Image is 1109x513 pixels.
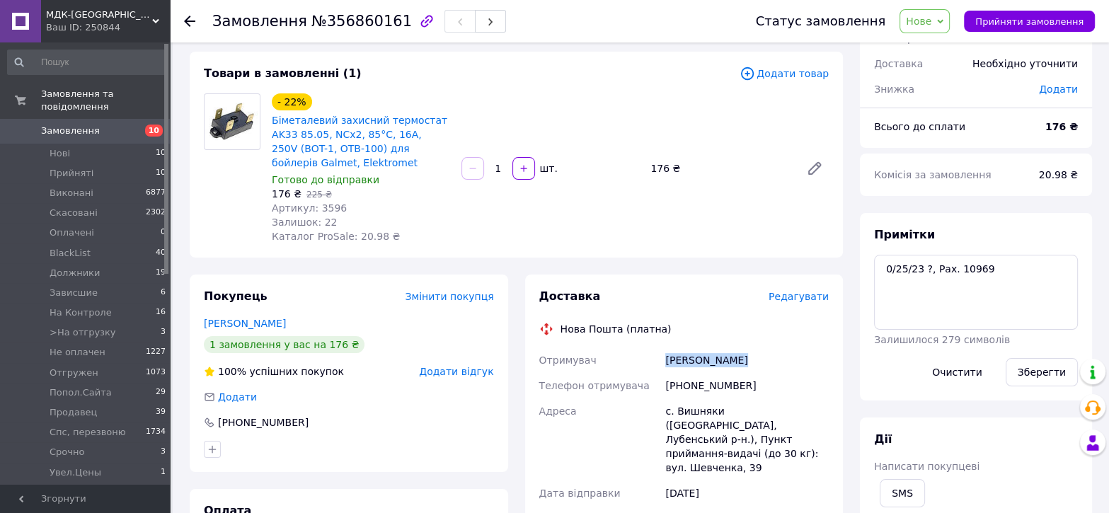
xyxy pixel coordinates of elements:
span: Примітки [874,228,935,241]
span: Отримувач [539,355,597,366]
span: Дії [874,432,892,446]
a: Редагувати [800,154,829,183]
button: SMS [880,479,925,507]
span: 10 [145,125,163,137]
span: Должники [50,267,100,279]
span: 29 [156,386,166,399]
div: - 22% [272,93,312,110]
span: 2302 [146,207,166,219]
div: Статус замовлення [756,14,886,28]
span: Залишилося 279 символів [874,334,1010,345]
span: 1227 [146,346,166,359]
textarea: 0/25/23 ?, Рах. 10969 [874,255,1078,330]
div: [DATE] [662,480,832,506]
span: Срочно [50,446,84,459]
div: Повернутися назад [184,14,195,28]
span: Нове [906,16,931,27]
span: 1073 [146,367,166,379]
a: Біметалевий захисний термостат AK33 85.05, NCx2, 85°C, 16A, 250V (BOT-1, ОТВ-100) для бойлерів Ga... [272,115,447,168]
span: Змінити покупця [406,291,494,302]
span: Виконані [50,187,93,200]
a: [PERSON_NAME] [204,318,286,329]
span: Оплачені [50,226,94,239]
span: Телефон отримувача [539,380,650,391]
span: Додати товар [740,66,829,81]
span: 6 [161,287,166,299]
span: 3 [161,446,166,459]
span: Нові [50,147,70,160]
span: 176 ₴ [272,188,301,200]
span: Отгружен [50,367,98,379]
span: BlackList [50,247,91,260]
span: Зависшие [50,287,98,299]
span: Товари в замовленні (1) [204,67,362,80]
span: Доставка [874,58,923,69]
span: 1734 [146,426,166,439]
span: Попол.Сайта [50,386,112,399]
span: Всього до сплати [874,121,965,132]
span: Увел.Цены [50,466,101,479]
span: Замовлення [41,125,100,137]
div: Ваш ID: 250844 [46,21,170,34]
span: Написати покупцеві [874,461,979,472]
div: Необхідно уточнити [964,48,1086,79]
span: Замовлення та повідомлення [41,88,170,113]
span: 20.98 ₴ [1039,169,1078,180]
span: Готово до відправки [272,174,379,185]
span: 1 товар [874,33,914,44]
span: 10 [156,147,166,160]
div: шт. [536,161,559,175]
span: 39 [156,406,166,419]
span: Продавец [50,406,97,419]
input: Пошук [7,50,167,75]
span: Додати [218,391,257,403]
span: Прийняти замовлення [975,16,1084,27]
span: МДК-Київ - ТЕНи на всяк смак... [46,8,152,21]
div: успішних покупок [204,364,344,379]
span: Доставка [539,289,601,303]
span: 100% [218,366,246,377]
div: 176 ₴ [645,158,795,178]
span: Скасовані [50,207,98,219]
span: Додати відгук [419,366,493,377]
div: Нова Пошта (платна) [557,322,675,336]
span: Прийняті [50,167,93,180]
span: Замовлення [212,13,307,30]
div: [PHONE_NUMBER] [662,373,832,398]
div: с. Вишняки ([GEOGRAPHIC_DATA], Лубенський р-н.), Пункт приймання-видачі (до 30 кг): вул. Шевченка... [662,398,832,480]
div: 1 замовлення у вас на 176 ₴ [204,336,364,353]
span: Адреса [539,405,577,417]
b: 176 ₴ [1045,121,1078,132]
span: Редагувати [769,291,829,302]
span: 225 ₴ [306,190,332,200]
span: Покупець [204,289,268,303]
img: Біметалевий захисний термостат AK33 85.05, NCx2, 85°C, 16A, 250V (BOT-1, ОТВ-100) для бойлерів Ga... [205,103,260,140]
span: 40 [156,247,166,260]
div: [PHONE_NUMBER] [217,415,310,430]
span: №356860161 [311,13,412,30]
span: Не оплачен [50,346,105,359]
span: Залишок: 22 [272,217,337,228]
span: 3 [161,326,166,339]
span: Артикул: 3596 [272,202,347,214]
button: Зберегти [1006,358,1078,386]
button: Прийняти замовлення [964,11,1095,32]
span: 6877 [146,187,166,200]
span: 19 [156,267,166,279]
span: На Контроле [50,306,112,319]
span: Комісія за замовлення [874,169,992,180]
span: Знижка [874,83,914,95]
span: 1 [161,466,166,479]
span: Каталог ProSale: 20.98 ₴ [272,231,400,242]
span: Спс, перезвоню [50,426,126,439]
span: 10 [156,167,166,180]
span: Додати [1039,83,1078,95]
span: Дата відправки [539,488,621,499]
button: Очистити [920,358,994,386]
div: [PERSON_NAME] [662,347,832,373]
span: 16 [156,306,166,319]
span: 0 [161,226,166,239]
span: >На отгрузку [50,326,116,339]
